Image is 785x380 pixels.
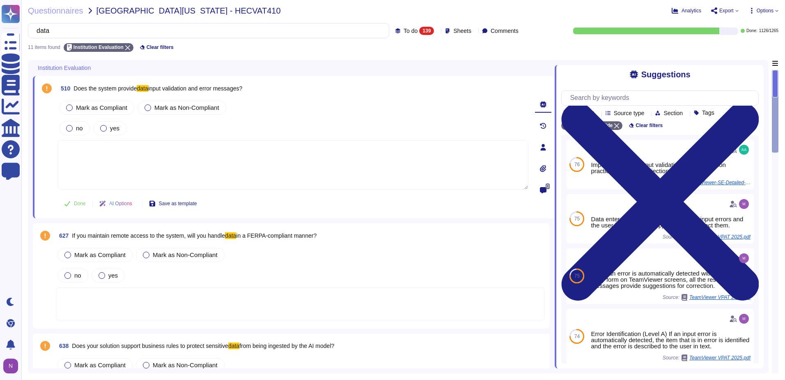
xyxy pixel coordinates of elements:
span: from being ingested by the AI model? [239,343,334,349]
div: Error Identification (Level A) If an input error is automatically detected, the item that is in e... [591,331,751,349]
span: Comments [491,28,519,34]
span: 1126 / 1265 [759,29,778,33]
span: no [76,125,83,132]
span: Questionnaires [28,7,83,15]
img: user [739,253,749,263]
mark: data [137,85,148,92]
span: 74 [574,334,580,339]
span: 638 [56,343,69,349]
span: To do [404,28,418,34]
button: Done [57,195,92,212]
span: Does your solution support business rules to protect sensitive [72,343,228,349]
span: Institution Evaluation [38,65,91,71]
span: Institution Evaluation [73,45,124,50]
input: Search by keywords [32,23,381,38]
div: 139 [419,27,434,35]
span: TeamViewer VPAT 2025.pdf [689,355,751,360]
span: Options [757,8,774,13]
span: input validation and error messages? [148,85,243,92]
span: Mark as Non-Compliant [153,361,218,368]
span: AI Options [109,201,132,206]
img: user [739,314,749,324]
span: Source: [663,355,751,361]
span: Export [719,8,734,13]
img: user [739,199,749,209]
span: 76 [574,162,580,167]
span: Mark as Non-Compliant [153,251,218,258]
button: user [2,357,24,375]
img: user [739,145,749,155]
span: no [74,272,81,279]
img: user [3,359,18,373]
span: Save as template [159,201,197,206]
button: Analytics [672,7,701,14]
span: Analytics [682,8,701,13]
div: 11 items found [28,45,60,50]
span: in a FERPA-compliant manner? [236,232,317,239]
span: Does the system provide [73,85,137,92]
span: 0 [546,183,550,189]
span: If you maintain remote access to the system, will you handle [72,232,225,239]
span: Mark as Non-Compliant [154,104,219,111]
span: 627 [56,233,69,239]
span: Clear filters [147,45,174,50]
mark: data [228,343,239,349]
span: Done: [746,29,757,33]
span: yes [110,125,119,132]
span: [GEOGRAPHIC_DATA][US_STATE] - HECVAT410 [96,7,281,15]
mark: data [225,232,236,239]
span: Mark as Compliant [74,251,126,258]
input: Search by keywords [566,91,758,105]
button: Save as template [142,195,204,212]
span: Sheets [453,28,471,34]
span: 510 [57,86,70,91]
span: Done [74,201,86,206]
span: yes [108,272,118,279]
span: 75 [574,273,580,278]
span: 75 [574,216,580,221]
span: Mark as Compliant [74,361,126,368]
span: Mark as Compliant [76,104,127,111]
